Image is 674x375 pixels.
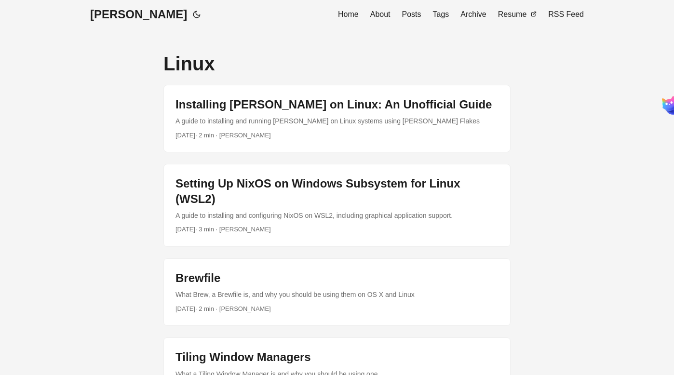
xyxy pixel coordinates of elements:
[164,164,510,246] a: post link to Setting Up NixOS on Windows Subsystem for Linux (WSL2)
[433,10,449,18] span: Tags
[460,10,486,18] span: Archive
[498,10,527,18] span: Resume
[370,10,391,18] span: About
[338,10,359,18] span: Home
[548,10,584,18] span: RSS Feed
[402,10,421,18] span: Posts
[164,259,510,325] a: post link to Brewfile
[163,52,511,75] h1: Linux
[164,85,510,152] a: post link to Installing Claude Desktop on Linux: An Unofficial Guide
